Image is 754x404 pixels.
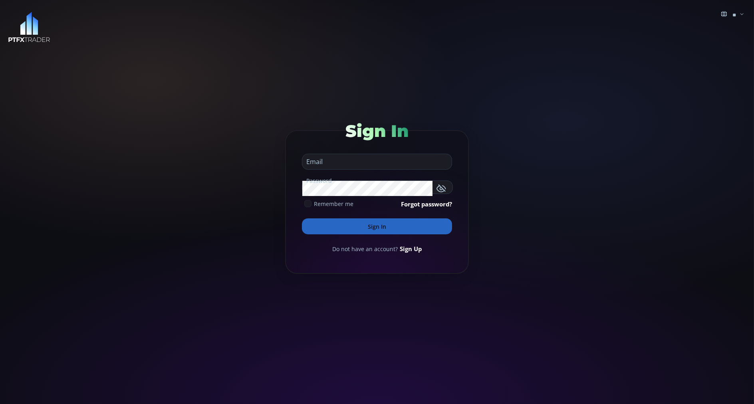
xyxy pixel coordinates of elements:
[314,200,353,208] span: Remember me
[345,121,409,141] span: Sign In
[8,12,50,43] img: LOGO
[400,244,422,253] a: Sign Up
[302,244,452,253] div: Do not have an account?
[302,218,452,234] button: Sign In
[401,200,452,208] a: Forgot password?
